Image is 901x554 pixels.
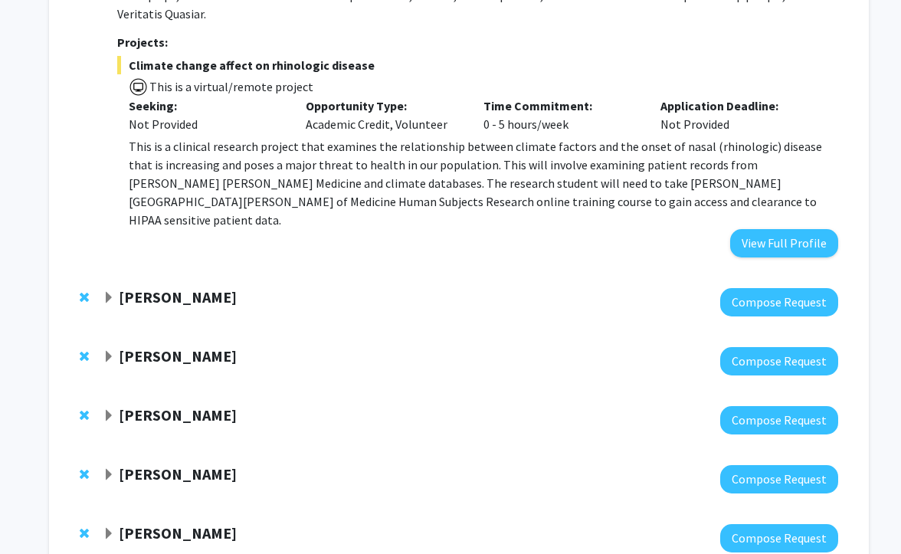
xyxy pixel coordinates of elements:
strong: [PERSON_NAME] [119,405,237,425]
span: Expand Karen Fleming Bookmark [103,410,115,422]
button: Compose Request to Jun Hua [720,288,838,316]
button: Compose Request to Victoria Paone [720,524,838,552]
strong: [PERSON_NAME] [119,346,237,366]
p: Time Commitment: [483,97,638,115]
span: Remove Michele Manahan from bookmarks [80,350,89,362]
span: Climate change affect on rhinologic disease [117,56,838,74]
span: Remove Victoria Paone from bookmarks [80,527,89,539]
span: Expand Victoria Paone Bookmark [103,528,115,540]
span: Remove Karen Fleming from bookmarks [80,409,89,421]
span: Expand Fenan Rassu Bookmark [103,469,115,481]
button: Compose Request to Michele Manahan [720,347,838,375]
strong: [PERSON_NAME] [119,287,237,307]
div: 0 - 5 hours/week [472,97,650,133]
span: Expand Michele Manahan Bookmark [103,351,115,363]
p: Seeking: [129,97,283,115]
span: Expand Jun Hua Bookmark [103,292,115,304]
strong: Projects: [117,34,168,50]
strong: [PERSON_NAME] [119,464,237,484]
span: Remove Fenan Rassu from bookmarks [80,468,89,480]
button: Compose Request to Fenan Rassu [720,465,838,493]
span: Remove Jun Hua from bookmarks [80,291,89,303]
p: This is a clinical research project that examines the relationship between climate factors and th... [129,137,838,229]
strong: [PERSON_NAME] [119,523,237,543]
div: Not Provided [129,115,283,133]
button: Compose Request to Karen Fleming [720,406,838,434]
iframe: Chat [11,485,65,543]
button: View Full Profile [730,229,838,257]
div: Not Provided [649,97,827,133]
div: Academic Credit, Volunteer [294,97,472,133]
p: Opportunity Type: [306,97,460,115]
span: This is a virtual/remote project [148,79,313,94]
p: Application Deadline: [660,97,815,115]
